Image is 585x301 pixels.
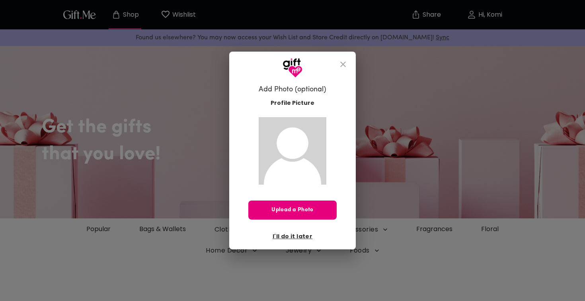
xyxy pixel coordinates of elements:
[333,55,353,74] button: close
[283,58,302,78] img: GiftMe Logo
[271,99,314,107] span: Profile Picture
[269,230,316,243] button: I'll do it later
[248,201,337,220] button: Upload a Photo
[273,232,312,241] span: I'll do it later
[259,117,326,185] img: Gift.me default profile picture
[259,85,326,95] h6: Add Photo (optional)
[248,206,337,214] span: Upload a Photo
